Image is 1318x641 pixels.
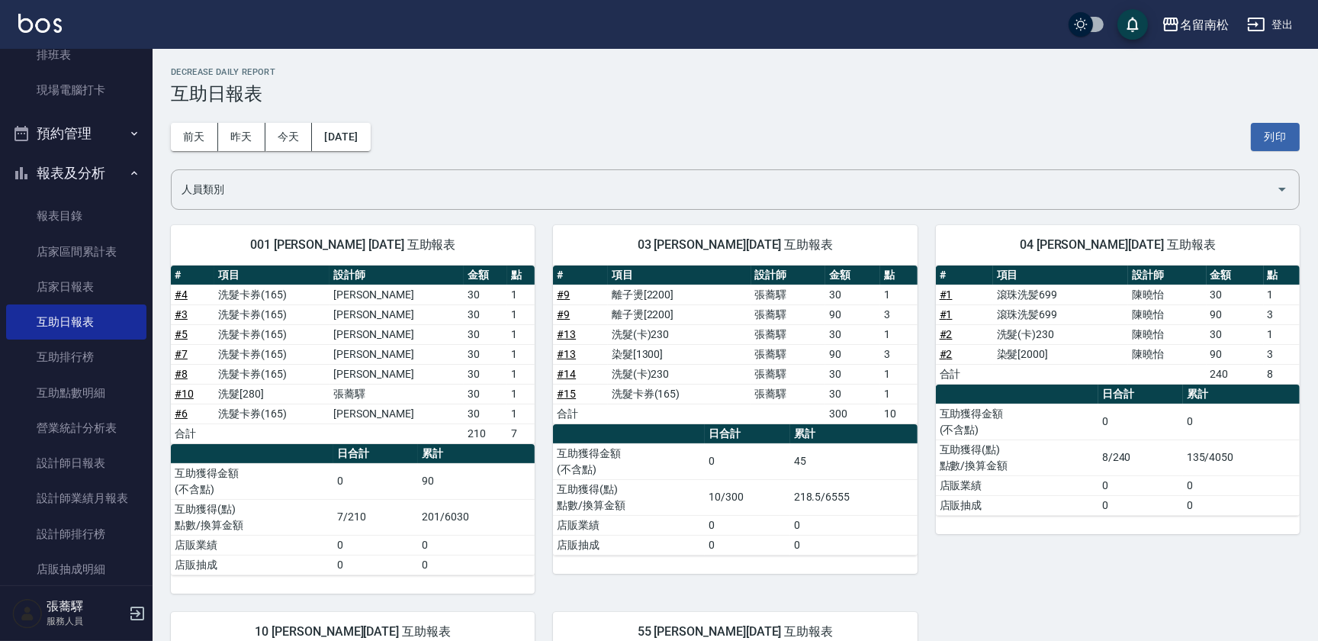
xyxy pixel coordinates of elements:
[47,614,124,628] p: 服務人員
[1180,15,1229,34] div: 名留南松
[6,375,146,411] a: 互助點數明細
[329,324,464,344] td: [PERSON_NAME]
[6,340,146,375] a: 互助排行榜
[825,404,879,424] td: 300
[1207,324,1264,344] td: 30
[954,237,1281,253] span: 04 [PERSON_NAME][DATE] 互助報表
[880,324,918,344] td: 1
[553,443,705,479] td: 互助獲得金額 (不含點)
[507,344,535,364] td: 1
[171,123,218,151] button: 前天
[557,388,576,400] a: #15
[940,348,953,360] a: #2
[6,446,146,481] a: 設計師日報表
[6,481,146,516] a: 設計師業績月報表
[825,324,879,344] td: 30
[608,344,751,364] td: 染髮[1300]
[6,269,146,304] a: 店家日報表
[751,364,826,384] td: 張蕎驛
[175,348,188,360] a: #7
[608,285,751,304] td: 離子燙[2200]
[936,495,1098,515] td: 店販抽成
[557,328,576,340] a: #13
[175,288,188,301] a: #4
[333,499,418,535] td: 7/210
[464,304,507,324] td: 30
[214,404,329,424] td: 洗髮卡券(165)
[214,364,329,384] td: 洗髮卡券(165)
[6,72,146,108] a: 現場電腦打卡
[507,424,535,443] td: 7
[1207,344,1264,364] td: 90
[1098,404,1183,440] td: 0
[178,176,1270,203] input: 人員名稱
[880,285,918,304] td: 1
[825,384,879,404] td: 30
[790,515,918,535] td: 0
[880,344,918,364] td: 3
[553,479,705,515] td: 互助獲得(點) 點數/換算金額
[553,404,607,424] td: 合計
[214,285,329,304] td: 洗髮卡券(165)
[993,304,1128,324] td: 滾珠洗髪699
[1264,324,1300,344] td: 1
[1264,304,1300,324] td: 3
[751,344,826,364] td: 張蕎驛
[6,552,146,587] a: 店販抽成明細
[171,463,333,499] td: 互助獲得金額 (不含點)
[608,364,751,384] td: 洗髮(卡)230
[1264,344,1300,364] td: 3
[214,304,329,324] td: 洗髮卡券(165)
[171,535,333,555] td: 店販業績
[507,266,535,285] th: 點
[464,266,507,285] th: 金額
[507,404,535,424] td: 1
[418,444,535,464] th: 累計
[790,479,918,515] td: 218.5/6555
[705,479,789,515] td: 10/300
[175,308,188,320] a: #3
[790,535,918,555] td: 0
[175,368,188,380] a: #8
[333,535,418,555] td: 0
[1117,9,1148,40] button: save
[1241,11,1300,39] button: 登出
[1207,285,1264,304] td: 30
[940,308,953,320] a: #1
[608,384,751,404] td: 洗髮卡券(165)
[751,324,826,344] td: 張蕎驛
[464,344,507,364] td: 30
[171,499,333,535] td: 互助獲得(點) 點數/換算金額
[751,285,826,304] td: 張蕎驛
[608,304,751,324] td: 離子燙[2200]
[18,14,62,33] img: Logo
[1207,364,1264,384] td: 240
[880,384,918,404] td: 1
[171,444,535,575] table: a dense table
[418,555,535,575] td: 0
[265,123,313,151] button: 今天
[175,388,194,400] a: #10
[329,304,464,324] td: [PERSON_NAME]
[1270,177,1294,201] button: Open
[571,624,898,639] span: 55 [PERSON_NAME][DATE] 互助報表
[329,285,464,304] td: [PERSON_NAME]
[418,499,535,535] td: 201/6030
[418,463,535,499] td: 90
[936,404,1098,440] td: 互助獲得金額 (不含點)
[557,368,576,380] a: #14
[6,234,146,269] a: 店家區間累計表
[557,308,570,320] a: #9
[825,304,879,324] td: 90
[218,123,265,151] button: 昨天
[464,364,507,384] td: 30
[175,407,188,420] a: #6
[936,475,1098,495] td: 店販業績
[214,384,329,404] td: 洗髮[280]
[557,288,570,301] a: #9
[993,266,1128,285] th: 項目
[329,266,464,285] th: 設計師
[171,555,333,575] td: 店販抽成
[936,440,1098,475] td: 互助獲得(點) 點數/換算金額
[553,266,917,424] table: a dense table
